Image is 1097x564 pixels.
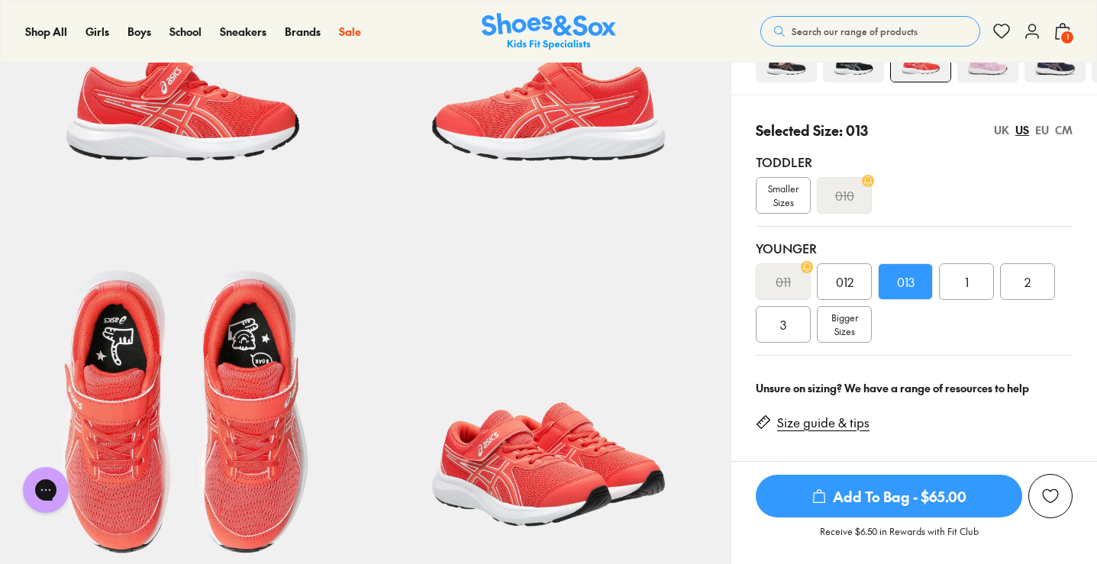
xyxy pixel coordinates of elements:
[339,24,361,39] span: Sale
[835,186,854,205] s: 010
[86,24,109,39] span: Girls
[757,182,810,209] span: Smaller Sizes
[1055,122,1073,138] div: CM
[1028,474,1073,518] button: Add to Wishlist
[169,24,202,40] a: School
[220,24,266,39] span: Sneakers
[1060,30,1075,45] span: 1
[1015,122,1029,138] div: US
[897,272,915,291] span: 013
[15,462,76,518] iframe: Gorgias live chat messenger
[127,24,151,40] a: Boys
[1035,122,1049,138] div: EU
[756,474,1022,518] button: Add To Bag - $65.00
[994,122,1009,138] div: UK
[482,13,616,50] img: SNS_Logo_Responsive.svg
[965,272,969,291] span: 1
[756,153,1073,171] div: Toddler
[1024,272,1031,291] span: 2
[756,120,868,140] p: Selected Size: 013
[760,16,980,47] button: Search our range of products
[25,24,67,40] a: Shop All
[776,272,791,291] s: 011
[756,475,1022,517] span: Add To Bag - $65.00
[792,24,918,38] span: Search our range of products
[836,272,853,291] span: 012
[339,24,361,40] a: Sale
[831,311,858,338] span: Bigger Sizes
[756,239,1073,257] div: Younger
[86,24,109,40] a: Girls
[756,380,1073,396] div: Unsure on sizing? We have a range of resources to help
[169,24,202,39] span: School
[820,524,979,552] p: Receive $6.50 in Rewards with Fit Club
[777,414,870,431] a: Size guide & tips
[285,24,321,39] span: Brands
[25,24,67,39] span: Shop All
[482,13,616,50] a: Shoes & Sox
[285,24,321,40] a: Brands
[780,315,786,334] span: 3
[220,24,266,40] a: Sneakers
[127,24,151,39] span: Boys
[1053,15,1072,48] button: 1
